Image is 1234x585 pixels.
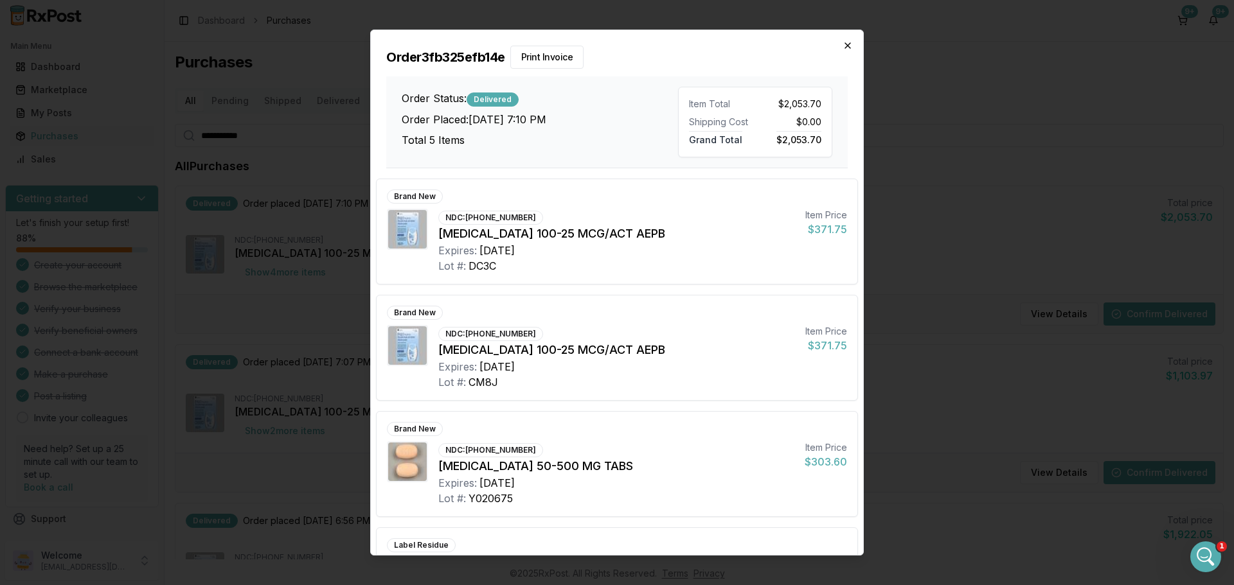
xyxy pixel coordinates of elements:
div: Shipping Cost [689,116,750,128]
span: Grand Total [689,131,742,145]
button: Emoji picker [40,421,51,431]
b: [PERSON_NAME] [55,96,127,105]
div: $371.75 [805,222,847,237]
div: $0.00 [760,116,821,128]
div: Label Residue [387,538,456,552]
div: Ill get right back to you on this they might be closed [DATE] but i will get back to you as soon ... [10,121,211,187]
h1: [PERSON_NAME] [62,6,146,16]
textarea: Message… [11,394,246,415]
div: $371.75 [805,338,847,353]
div: NDC: [PHONE_NUMBER] [438,211,543,225]
button: Home [201,5,226,30]
div: [DATE] [479,359,515,374]
div: Manuel says… [10,92,247,121]
div: Item Price [805,441,847,454]
div: DC3C [469,258,496,274]
div: Delivered [467,92,519,107]
div: Item Price [805,325,847,338]
div: Close [226,5,249,28]
div: Thank youhorizontal bar[PERSON_NAME]Elite Pharmacy, CEOElite PharmacyPhone: [PHONE_NUMBER] Fax: [... [10,210,211,442]
img: Janumet 50-500 MG TABS [388,442,427,481]
div: [MEDICAL_DATA] 100-25 MCG/ACT AEPB [438,225,795,243]
div: joined the conversation [55,94,219,106]
div: $303.60 [805,454,847,469]
h3: Order Status: [402,91,678,107]
div: [MEDICAL_DATA] 50-500 MG TABS [438,457,794,475]
iframe: Intercom live chat [1190,541,1221,572]
div: Ill get right back to you on this they might be closed [DATE] but i will get back to you as soon ... [21,129,201,179]
div: Lot #: [438,491,466,506]
div: NDC: [PHONE_NUMBER] [438,327,543,341]
img: Breo Ellipta 100-25 MCG/ACT AEPB [388,326,427,365]
img: Profile image for Manuel [39,94,51,107]
button: Print Invoice [510,46,584,69]
div: [PERSON_NAME] • 46m ago [21,189,129,197]
button: Gif picker [61,421,71,431]
img: Elite Pharmacy [21,284,149,340]
div: Item Total [689,98,750,110]
div: Lot #: [438,374,466,390]
div: NDC: [PHONE_NUMBER] [438,443,543,457]
img: Profile image for Manuel [37,7,57,28]
div: Brand New [387,189,443,204]
p: Active in the last 15m [62,16,154,29]
h2: Order 3fb325efb14e [386,46,848,69]
div: Elite Pharmacy, CEO [21,265,201,277]
button: Upload attachment [20,421,30,431]
div: [MEDICAL_DATA] 100-25 MCG/ACT AEPB [438,341,795,359]
div: [DATE] [479,475,515,491]
h3: Total 5 Items [402,132,678,148]
h2: [PERSON_NAME] [21,245,201,265]
div: Manuel says… [10,121,247,210]
h3: Order Placed: [DATE] 7:10 PM [402,112,678,127]
button: go back [8,5,33,30]
img: horizontal bar [21,236,193,238]
div: Expires: [438,243,477,258]
div: Thank you [21,218,201,231]
div: Brand New [387,306,443,320]
div: Y020675 [469,491,513,506]
span: $2,053.70 [778,98,821,110]
div: Phone: [PHONE_NUMBER] Fax: [PHONE_NUMBER] Personal Cell: [PHONE_NUMBER] [STREET_ADDRESS] [GEOGRAP... [21,347,201,435]
button: Send a message… [220,415,241,436]
div: CM8J [469,374,498,390]
div: Elite says… [10,210,247,458]
div: Expires: [438,359,477,374]
div: Item Price [805,209,847,222]
div: Brand New [387,422,443,436]
span: $2,053.70 [776,131,821,145]
span: 1 [1217,541,1227,552]
div: Expires: [438,475,477,491]
div: [DATE] [479,243,515,258]
img: Breo Ellipta 100-25 MCG/ACT AEPB [388,210,427,249]
div: Lot #: [438,258,466,274]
